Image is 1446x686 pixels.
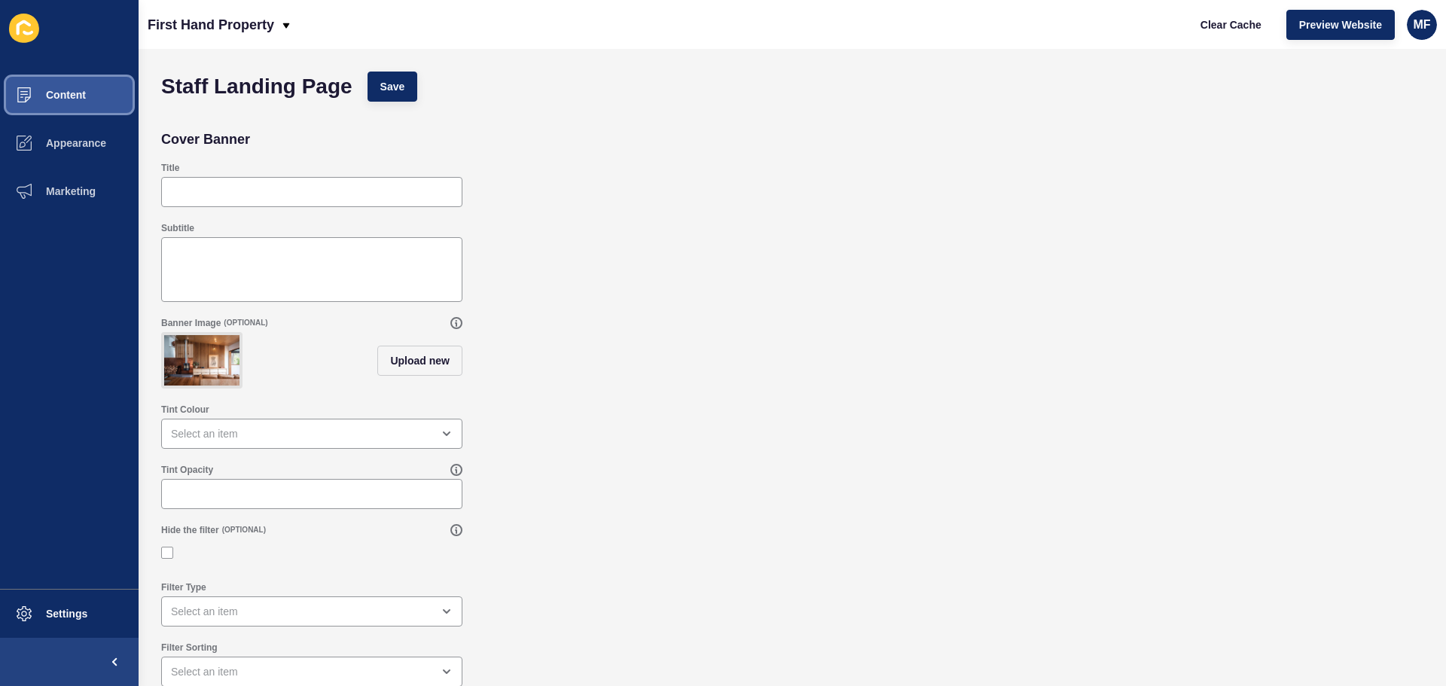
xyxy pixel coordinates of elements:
[161,581,206,593] label: Filter Type
[161,524,219,536] label: Hide the filter
[164,335,239,386] img: 48a82f001210a3aa60d9133f7d3333bd.jpg
[224,318,267,328] span: (OPTIONAL)
[161,642,218,654] label: Filter Sorting
[377,346,462,376] button: Upload new
[380,79,405,94] span: Save
[148,6,274,44] p: First Hand Property
[1299,17,1382,32] span: Preview Website
[368,72,418,102] button: Save
[161,132,250,147] h2: Cover Banner
[161,162,179,174] label: Title
[161,317,221,329] label: Banner Image
[161,79,352,94] h1: Staff Landing Page
[161,222,194,234] label: Subtitle
[1200,17,1261,32] span: Clear Cache
[161,404,209,416] label: Tint Colour
[161,464,213,476] label: Tint Opacity
[1188,10,1274,40] button: Clear Cache
[1286,10,1395,40] button: Preview Website
[390,353,450,368] span: Upload new
[161,596,462,627] div: open menu
[1413,17,1430,32] span: MF
[222,525,266,535] span: (OPTIONAL)
[161,419,462,449] div: open menu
